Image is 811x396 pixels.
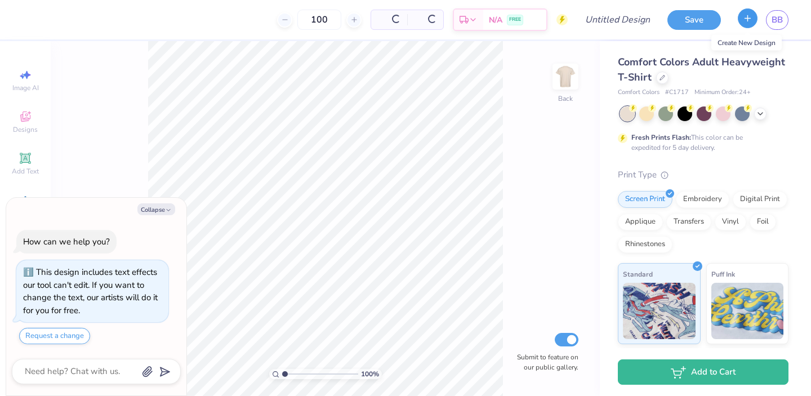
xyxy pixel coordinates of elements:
[766,10,788,30] a: BB
[558,94,573,104] div: Back
[297,10,341,30] input: – –
[23,266,158,316] div: This design includes text effects our tool can't edit. If you want to change the text, our artist...
[554,65,577,88] img: Back
[750,213,776,230] div: Foil
[631,132,770,153] div: This color can be expedited for 5 day delivery.
[12,83,39,92] span: Image AI
[715,213,746,230] div: Vinyl
[694,88,751,97] span: Minimum Order: 24 +
[631,133,691,142] strong: Fresh Prints Flash:
[13,125,38,134] span: Designs
[12,167,39,176] span: Add Text
[137,203,175,215] button: Collapse
[711,268,735,280] span: Puff Ink
[711,35,782,51] div: Create New Design
[23,236,110,247] div: How can we help you?
[665,88,689,97] span: # C1717
[618,168,788,181] div: Print Type
[733,191,787,208] div: Digital Print
[618,236,672,253] div: Rhinestones
[19,328,90,344] button: Request a change
[772,14,783,26] span: BB
[676,191,729,208] div: Embroidery
[509,16,521,24] span: FREE
[618,191,672,208] div: Screen Print
[361,369,379,379] span: 100 %
[618,359,788,385] button: Add to Cart
[489,14,502,26] span: N/A
[618,55,785,84] span: Comfort Colors Adult Heavyweight T-Shirt
[666,213,711,230] div: Transfers
[618,88,660,97] span: Comfort Colors
[623,283,696,339] img: Standard
[711,283,784,339] img: Puff Ink
[618,213,663,230] div: Applique
[623,268,653,280] span: Standard
[667,10,721,30] button: Save
[576,8,659,31] input: Untitled Design
[511,352,578,372] label: Submit to feature on our public gallery.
